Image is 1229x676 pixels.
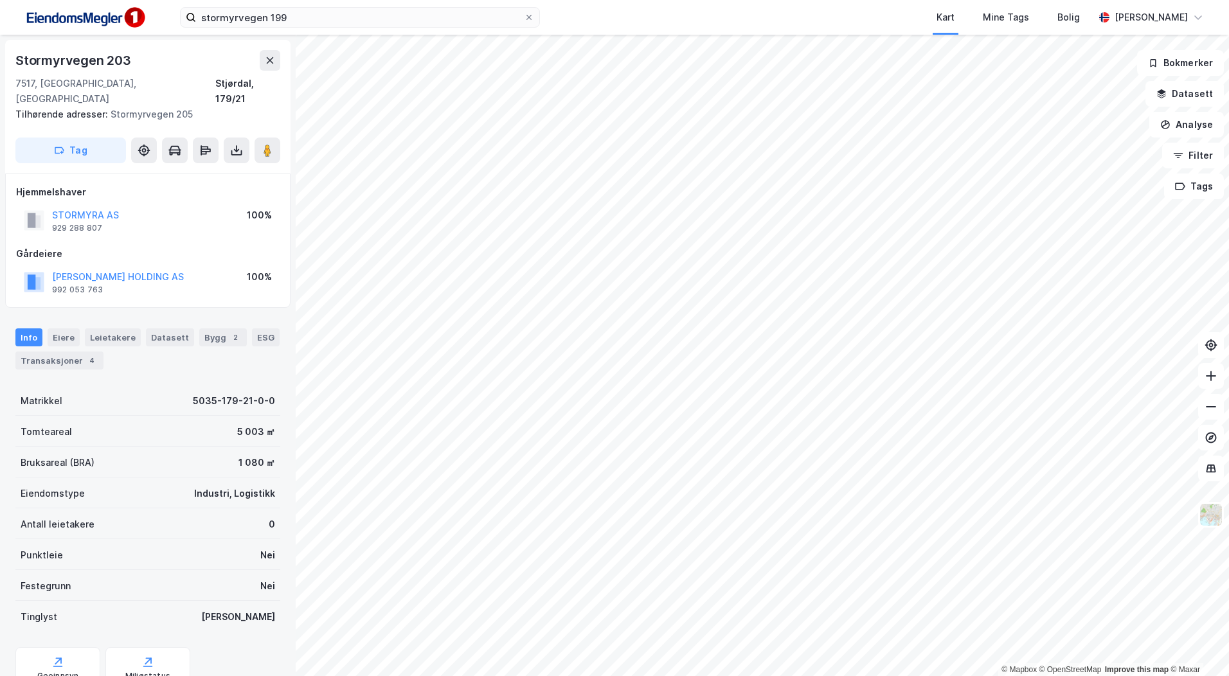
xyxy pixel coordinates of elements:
[52,285,103,295] div: 992 053 763
[1199,503,1223,527] img: Z
[21,578,71,594] div: Festegrunn
[1165,614,1229,676] iframe: Chat Widget
[247,208,272,223] div: 100%
[15,109,111,120] span: Tilhørende adresser:
[1145,81,1224,107] button: Datasett
[21,424,72,440] div: Tomteareal
[260,578,275,594] div: Nei
[194,486,275,501] div: Industri, Logistikk
[146,328,194,346] div: Datasett
[1137,50,1224,76] button: Bokmerker
[15,50,134,71] div: Stormyrvegen 203
[21,486,85,501] div: Eiendomstype
[199,328,247,346] div: Bygg
[1162,143,1224,168] button: Filter
[21,609,57,625] div: Tinglyst
[52,223,102,233] div: 929 288 807
[247,269,272,285] div: 100%
[85,354,98,367] div: 4
[15,328,42,346] div: Info
[269,517,275,532] div: 0
[15,76,215,107] div: 7517, [GEOGRAPHIC_DATA], [GEOGRAPHIC_DATA]
[238,455,275,470] div: 1 080 ㎡
[196,8,524,27] input: Søk på adresse, matrikkel, gårdeiere, leietakere eller personer
[260,547,275,563] div: Nei
[1001,665,1037,674] a: Mapbox
[15,107,270,122] div: Stormyrvegen 205
[193,393,275,409] div: 5035-179-21-0-0
[1105,665,1169,674] a: Improve this map
[21,393,62,409] div: Matrikkel
[21,547,63,563] div: Punktleie
[16,184,280,200] div: Hjemmelshaver
[1115,10,1188,25] div: [PERSON_NAME]
[983,10,1029,25] div: Mine Tags
[1039,665,1102,674] a: OpenStreetMap
[237,424,275,440] div: 5 003 ㎡
[215,76,280,107] div: Stjørdal, 179/21
[1165,614,1229,676] div: Kontrollprogram for chat
[21,3,149,32] img: F4PB6Px+NJ5v8B7XTbfpPpyloAAAAASUVORK5CYII=
[1057,10,1080,25] div: Bolig
[15,138,126,163] button: Tag
[1149,112,1224,138] button: Analyse
[16,246,280,262] div: Gårdeiere
[229,331,242,344] div: 2
[21,455,94,470] div: Bruksareal (BRA)
[85,328,141,346] div: Leietakere
[48,328,80,346] div: Eiere
[201,609,275,625] div: [PERSON_NAME]
[1164,173,1224,199] button: Tags
[937,10,955,25] div: Kart
[15,351,103,369] div: Transaksjoner
[21,517,94,532] div: Antall leietakere
[252,328,280,346] div: ESG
